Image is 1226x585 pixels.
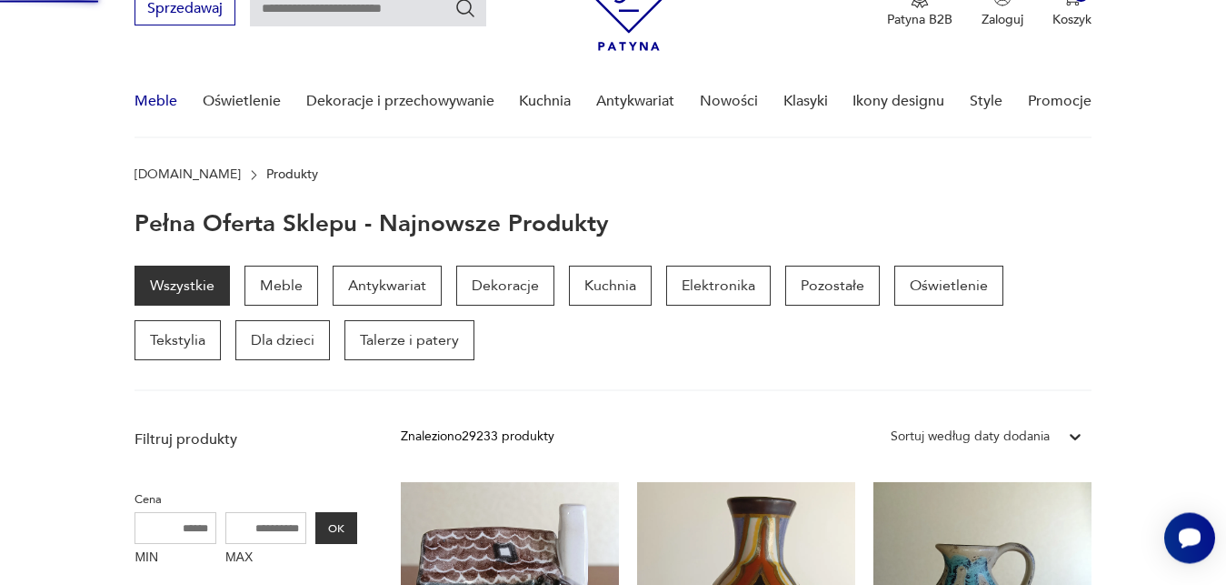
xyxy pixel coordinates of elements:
a: [DOMAIN_NAME] [135,167,241,182]
a: Ikony designu [852,66,944,136]
p: Patyna B2B [887,11,952,28]
label: MAX [225,544,307,573]
a: Tekstylia [135,320,221,360]
h1: Pełna oferta sklepu - najnowsze produkty [135,211,609,237]
a: Dekoracje i przechowywanie [306,66,494,136]
a: Style [970,66,1002,136]
p: Produkty [266,167,318,182]
a: Kuchnia [569,266,652,306]
p: Koszyk [1052,11,1091,28]
p: Cena [135,489,357,509]
a: Klasyki [783,66,828,136]
button: OK [315,512,357,544]
a: Dla dzieci [235,320,330,360]
div: Sortuj według daty dodania [891,427,1050,447]
a: Elektronika [666,266,771,306]
label: MIN [135,544,216,573]
a: Oświetlenie [203,66,281,136]
a: Pozostałe [785,266,880,306]
iframe: Smartsupp widget button [1164,512,1215,563]
a: Kuchnia [519,66,571,136]
a: Meble [244,266,318,306]
div: Znaleziono 29233 produkty [401,427,554,447]
a: Nowości [700,66,758,136]
a: Promocje [1028,66,1091,136]
a: Antykwariat [333,266,442,306]
a: Wszystkie [135,266,230,306]
p: Filtruj produkty [135,429,357,449]
a: Oświetlenie [894,266,1003,306]
p: Zaloguj [982,11,1023,28]
a: Antykwariat [596,66,674,136]
a: Meble [135,66,177,136]
a: Sprzedawaj [135,4,235,16]
a: Talerze i patery [344,320,474,360]
a: Dekoracje [456,266,554,306]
